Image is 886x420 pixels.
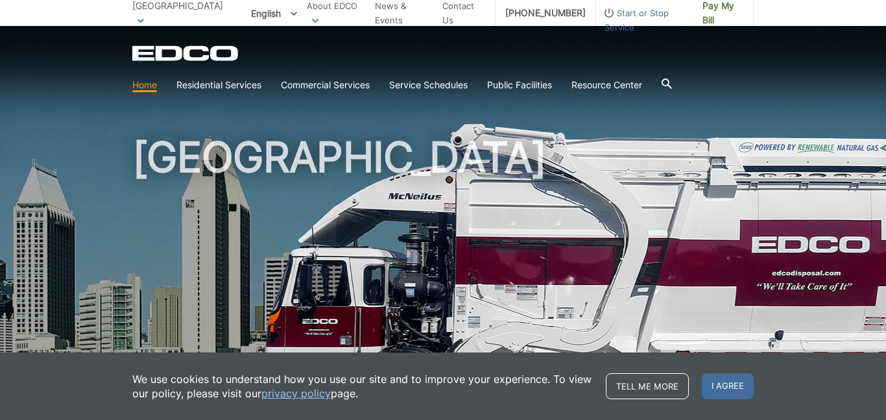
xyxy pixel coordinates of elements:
[702,373,754,399] span: I agree
[132,78,157,92] a: Home
[132,372,593,401] p: We use cookies to understand how you use our site and to improve your experience. To view our pol...
[241,3,307,24] span: English
[261,386,331,401] a: privacy policy
[176,78,261,92] a: Residential Services
[487,78,552,92] a: Public Facilities
[606,373,689,399] a: Tell me more
[132,45,240,61] a: EDCD logo. Return to the homepage.
[281,78,370,92] a: Commercial Services
[571,78,642,92] a: Resource Center
[389,78,468,92] a: Service Schedules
